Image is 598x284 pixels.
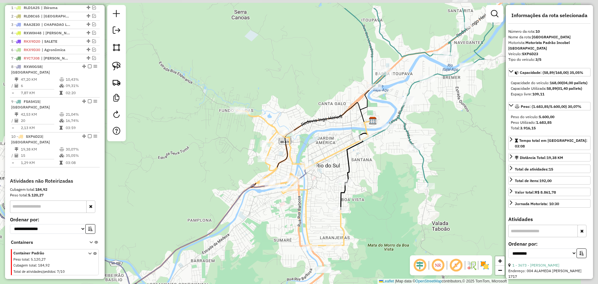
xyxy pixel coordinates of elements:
span: Containers [11,239,81,246]
div: Motorista: [508,40,591,51]
strong: 10 [535,29,540,34]
div: Jornada Motorista: 10:30 [515,201,559,207]
em: Alterar sequência das rotas [87,39,90,43]
td: 03:59 [65,125,97,131]
span: Container Padrão [13,250,81,256]
span: − [498,266,502,274]
i: Tempo total em rota [59,126,63,130]
img: Selecionar atividades - polígono [112,43,121,52]
em: Finalizar rota [88,99,92,103]
strong: (04,00 pallets) [562,80,587,85]
strong: SXP6D23 [522,51,538,56]
button: Ordem crescente [577,248,586,258]
span: Peso do veículo: [511,114,554,119]
i: % de utilização da cubagem [59,119,64,123]
td: 20 [21,118,59,124]
span: 19,38 KM [547,155,563,160]
a: Exportar sessão [110,24,123,38]
td: 21,04% [65,111,97,118]
i: % de utilização da cubagem [59,154,64,157]
span: 5.120,27 [31,257,46,262]
span: RAA2E30 [24,22,40,27]
i: Total de Atividades [15,154,18,157]
span: FSA5415 [24,99,39,104]
div: Espaço livre: [511,91,588,97]
td: 10,43% [65,76,97,83]
span: 2 - [11,14,40,18]
div: Total: [511,125,588,131]
strong: 192,00 [539,178,552,183]
td: 42,53 KM [21,111,59,118]
span: Capacidade: (58,89/168,00) 35,05% [520,70,583,75]
span: 7 - [11,56,40,60]
span: 6 - [11,47,40,52]
span: Exibir rótulo [448,258,463,273]
div: Capacidade: (58,89/168,00) 35,05% [508,78,591,99]
em: Visualizar rota [92,22,96,26]
strong: 168,00 [550,80,562,85]
span: 1 - [11,5,40,10]
div: Nome da rota: [508,34,591,40]
div: Distância Total: [515,155,563,161]
td: 02:20 [65,90,97,96]
span: Total de atividades: [515,167,553,171]
span: 184,92 [38,263,50,267]
span: : [36,263,37,267]
div: Capacidade Utilizada: [511,86,588,91]
span: 4 - [11,31,41,35]
i: % de utilização do peso [59,147,64,151]
div: Atividade não roteirizada - DINARDELLI COM E REP [315,267,330,273]
span: Petrolandia [41,13,70,19]
em: Opções [93,99,97,103]
span: RKX9D20 [24,39,40,44]
div: Total de itens: [515,178,552,184]
a: Jornada Motorista: 10:30 [508,199,591,208]
button: Ordem crescente [85,224,95,234]
span: SALETE [42,39,70,44]
h4: Atividades [508,216,591,222]
span: 10 - [11,134,50,144]
img: Exibir/Ocultar setores [480,260,490,270]
span: Total de atividades/pedidos [13,269,55,274]
a: Peso: (1.683,85/5.600,00) 30,07% [508,102,591,110]
span: RXW0H48 [24,31,41,35]
td: 6 [21,83,59,89]
a: Total de atividades:15 [508,165,591,173]
i: Distância Total [15,78,18,81]
a: Total de itens:192,00 [508,176,591,185]
td: 03:08 [65,160,97,166]
a: Zoom out [495,266,505,275]
div: Peso Utilizado: [511,120,588,125]
span: Agronômica [42,47,70,53]
td: 35,05% [65,152,97,159]
div: Número da rota: [508,29,591,34]
div: Map data © contributors,© 2025 TomTom, Microsoft [377,279,508,284]
span: + [498,257,502,265]
span: 7/10 [57,269,65,274]
span: 9 - [11,99,50,109]
strong: (01,40 pallets) [557,86,582,91]
td: 2,13 KM [21,125,59,131]
span: : [55,269,56,274]
strong: 3/5 [535,57,541,62]
a: OpenStreetMap [415,279,442,283]
img: Incobel Rio do Sul [369,117,377,125]
i: Total de Atividades [15,119,18,123]
em: Visualizar rota [92,14,96,18]
em: Visualizar rota [92,56,96,60]
div: Valor total: [515,190,556,195]
em: Alterar sequência das rotas [87,56,90,60]
a: Exibir filtros [488,7,501,20]
a: Reroteirizar Sessão [110,108,123,122]
div: Tipo do veículo: [508,57,591,62]
strong: 58,89 [547,86,557,91]
span: CHAPADAO LAGEADO, ITUPORANGA [41,22,70,27]
strong: 15 [549,167,553,171]
div: Veículo: [508,51,591,57]
em: Alterar sequência das rotas [82,134,86,138]
span: Peso: (1.683,85/5.600,00) 30,07% [521,104,581,109]
label: Ordenar por: [508,240,591,248]
div: Endereço: 004 ALAMEDA [PERSON_NAME] 1717 [508,268,591,279]
strong: 109,11 [532,92,544,96]
div: Atividade não roteirizada - DINARDELLI COM E REP [316,266,331,272]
